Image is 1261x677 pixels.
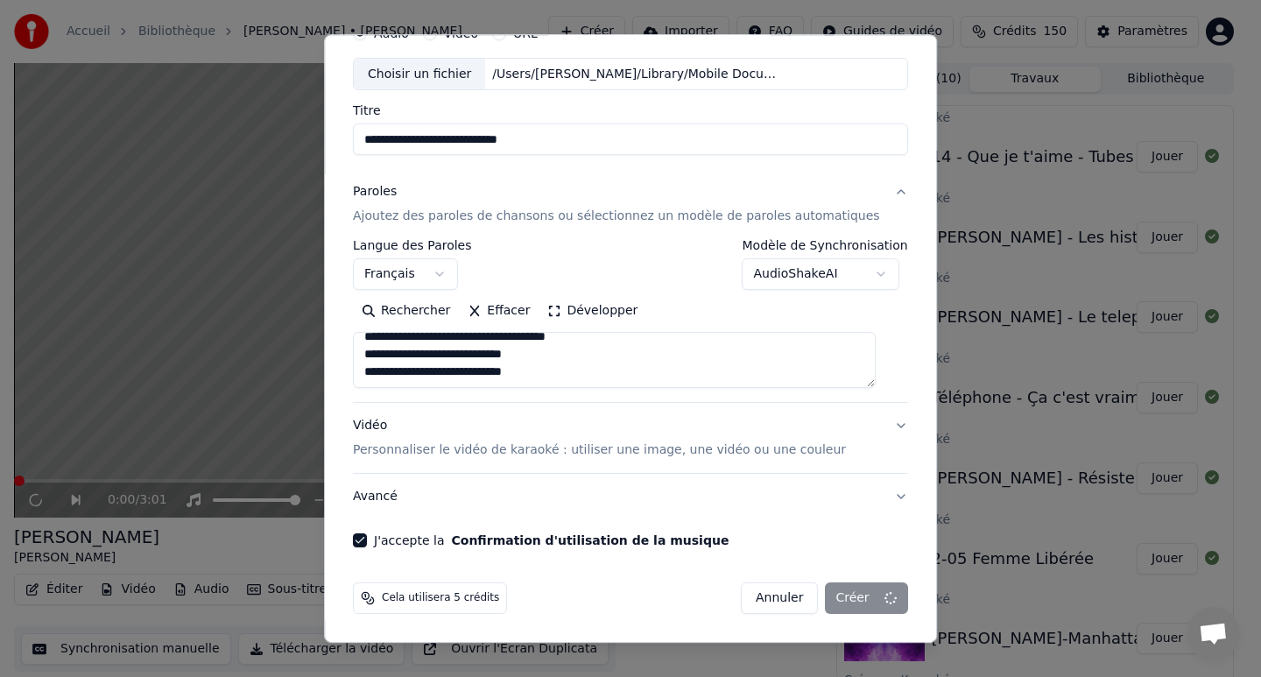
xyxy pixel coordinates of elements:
button: J'accepte la [452,535,729,547]
button: Rechercher [353,298,459,326]
div: /Users/[PERSON_NAME]/Library/Mobile Documents/com~apple~CloudDocs/Nyxo/NPLP/46 Allumer Le Feu (Ra... [486,66,784,83]
label: Titre [353,105,908,117]
div: Choisir un fichier [354,59,485,90]
button: Effacer [459,298,539,326]
label: Audio [374,27,409,39]
div: Vidéo [353,418,846,460]
button: Avancé [353,475,908,520]
span: Cela utilisera 5 crédits [382,592,499,606]
div: Paroles [353,184,397,201]
label: URL [513,27,538,39]
label: Modèle de Synchronisation [743,240,908,252]
label: Langue des Paroles [353,240,472,252]
button: Annuler [741,583,818,615]
label: J'accepte la [374,535,729,547]
div: ParolesAjoutez des paroles de chansons ou sélectionnez un modèle de paroles automatiques [353,240,908,403]
button: Développer [539,298,647,326]
p: Personnaliser le vidéo de karaoké : utiliser une image, une vidéo ou une couleur [353,442,846,460]
label: Vidéo [444,27,478,39]
button: ParolesAjoutez des paroles de chansons ou sélectionnez un modèle de paroles automatiques [353,170,908,240]
button: VidéoPersonnaliser le vidéo de karaoké : utiliser une image, une vidéo ou une couleur [353,404,908,474]
p: Ajoutez des paroles de chansons ou sélectionnez un modèle de paroles automatiques [353,208,880,226]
